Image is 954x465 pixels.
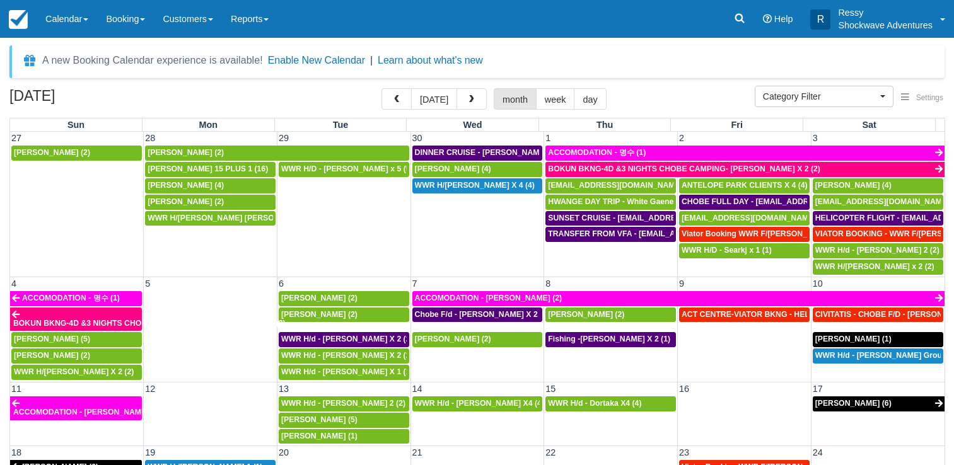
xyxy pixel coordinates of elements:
a: WWR H/d - [PERSON_NAME] X 1 (1) [279,365,409,380]
a: [PERSON_NAME] (2) [145,195,276,210]
span: Chobe F/d - [PERSON_NAME] X 2 (2) [415,310,549,319]
span: [PERSON_NAME] (2) [281,310,358,319]
span: 8 [544,278,552,289]
span: WWR H/d - Dortaka X4 (4) [548,399,641,408]
span: 10 [811,278,824,289]
span: [PERSON_NAME] (2) [415,335,491,343]
span: [PERSON_NAME] (2) [148,148,224,157]
a: TRANSFER FROM VFA - [EMAIL_ADDRESS][DOMAIN_NAME] X 2 (2) [545,227,676,242]
span: WWR H/d - [PERSON_NAME] X 2 (2) [281,335,413,343]
span: 28 [144,133,156,143]
span: 14 [411,384,424,394]
span: | [370,55,373,66]
span: [PERSON_NAME] (5) [281,415,358,424]
a: SUNSET CRUISE - [EMAIL_ADDRESS][DOMAIN_NAME] X 2 (2) [545,211,676,226]
a: VIATOR BOOKING - WWR F/[PERSON_NAME] 1 (1) [813,227,943,242]
a: ACCOMODATION - [PERSON_NAME] (2) [10,396,142,420]
span: [PERSON_NAME] (2) [148,197,224,206]
span: [PERSON_NAME] (4) [815,181,892,190]
span: Category Filter [763,90,877,103]
p: Ressy [838,6,933,19]
span: SUNSET CRUISE - [EMAIL_ADDRESS][DOMAIN_NAME] X 2 (2) [548,214,777,222]
span: HWANGE DAY TRIP - White Gaenet SAC (10) [548,197,710,206]
a: [PERSON_NAME] (4) [813,178,943,193]
a: Viator Booking WWR F/[PERSON_NAME] X 1 (1) [679,227,810,242]
button: [DATE] [411,88,457,110]
a: [PERSON_NAME] (5) [279,413,409,428]
a: [PERSON_NAME] (2) [279,291,409,306]
span: Viator Booking WWR F/[PERSON_NAME] X 1 (1) [682,229,858,238]
span: [PERSON_NAME] (1) [815,335,892,343]
a: WWR H/d - [PERSON_NAME] 2 (2) [279,396,409,411]
span: WWR H/d - [PERSON_NAME] X4 (4) [415,399,544,408]
a: WWR H/D - Searkj x 1 (1) [679,243,810,258]
a: WWR H/d - [PERSON_NAME] X4 (4) [412,396,543,411]
span: 6 [277,278,285,289]
a: ACCOMODATION - [PERSON_NAME] (2) [412,291,945,306]
a: [PERSON_NAME] (2) [545,307,676,323]
span: 5 [144,278,151,289]
img: checkfront-main-nav-mini-logo.png [9,10,28,29]
p: Shockwave Adventures [838,19,933,32]
span: [EMAIL_ADDRESS][DOMAIN_NAME] (2) [682,214,828,222]
span: ACCOMODATION - [PERSON_NAME] (2) [415,294,562,302]
span: WWR H/D - [PERSON_NAME] x 5 (5) [281,164,413,173]
a: [PERSON_NAME] (5) [11,332,142,347]
span: 29 [277,133,290,143]
a: ACCOMODATION - 명수 (1) [545,146,945,161]
span: 16 [678,384,690,394]
button: Enable New Calendar [268,54,365,67]
a: [PERSON_NAME] (1) [813,332,943,347]
span: BOKUN BKNG-4D &3 NIGHTS CHOBE CAMPING- [PERSON_NAME] X 2 (2) [13,319,286,328]
a: [PERSON_NAME] (2) [412,332,543,347]
button: month [494,88,537,110]
span: DINNER CRUISE - [PERSON_NAME] X 4 (4) [415,148,573,157]
span: WWR H/[PERSON_NAME] x 2 (2) [815,262,934,271]
span: 12 [144,384,156,394]
span: 15 [544,384,557,394]
button: week [536,88,575,110]
a: WWR H/[PERSON_NAME] [PERSON_NAME] x 1 (1) [145,211,276,226]
a: [PERSON_NAME] (4) [145,178,276,193]
a: [PERSON_NAME] 15 PLUS 1 (16) [145,162,276,177]
span: [PERSON_NAME] (4) [148,181,224,190]
span: 27 [10,133,23,143]
span: WWR H/D - Searkj x 1 (1) [682,246,772,255]
span: ANTELOPE PARK CLIENTS X 4 (4) [682,181,808,190]
span: WWR H/d - [PERSON_NAME] X 1 (1) [281,367,413,376]
button: Settings [893,89,951,107]
span: [PERSON_NAME] (2) [14,148,90,157]
span: Sun [67,120,84,130]
a: [PERSON_NAME] (6) [813,396,945,411]
a: WWR H/[PERSON_NAME] X 2 (2) [11,365,142,380]
span: [PERSON_NAME] (2) [14,351,90,360]
span: [PERSON_NAME] (2) [548,310,624,319]
a: ACT CENTRE-VIATOR BKNG - HELICOPTER FLIGHT - : [PERSON_NAME] X 2 (2) [679,307,810,323]
a: WWR H/d - [PERSON_NAME] X 2 (2) [279,348,409,364]
span: 2 [678,133,685,143]
span: 19 [144,447,156,457]
a: HELICOPTER FLIGHT - [EMAIL_ADDRESS][DOMAIN_NAME] X 2 (2) [813,211,943,226]
a: [EMAIL_ADDRESS][DOMAIN_NAME] (2) [679,211,810,226]
span: 22 [544,447,557,457]
span: WWR H/[PERSON_NAME] X 4 (4) [415,181,535,190]
span: TRANSFER FROM VFA - [EMAIL_ADDRESS][DOMAIN_NAME] X 2 (2) [548,229,798,238]
div: R [810,9,830,30]
span: 4 [10,278,18,289]
span: 21 [411,447,424,457]
span: 18 [10,447,23,457]
a: [PERSON_NAME] (2) [11,146,142,161]
span: 7 [411,278,419,289]
span: WWR H/d - [PERSON_NAME] 2 (2) [815,246,939,255]
span: [PERSON_NAME] (2) [281,294,358,302]
span: 24 [811,447,824,457]
span: Wed [463,120,482,130]
h2: [DATE] [9,88,169,112]
span: Help [774,14,793,24]
a: CIVITATIS - CHOBE F/D - [PERSON_NAME] [PERSON_NAME] X 1 (1) [813,307,943,323]
a: Chobe F/d - [PERSON_NAME] X 2 (2) [412,307,543,323]
span: Tue [333,120,349,130]
span: 1 [544,133,552,143]
span: 3 [811,133,819,143]
span: WWR H/[PERSON_NAME] X 2 (2) [14,367,134,376]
